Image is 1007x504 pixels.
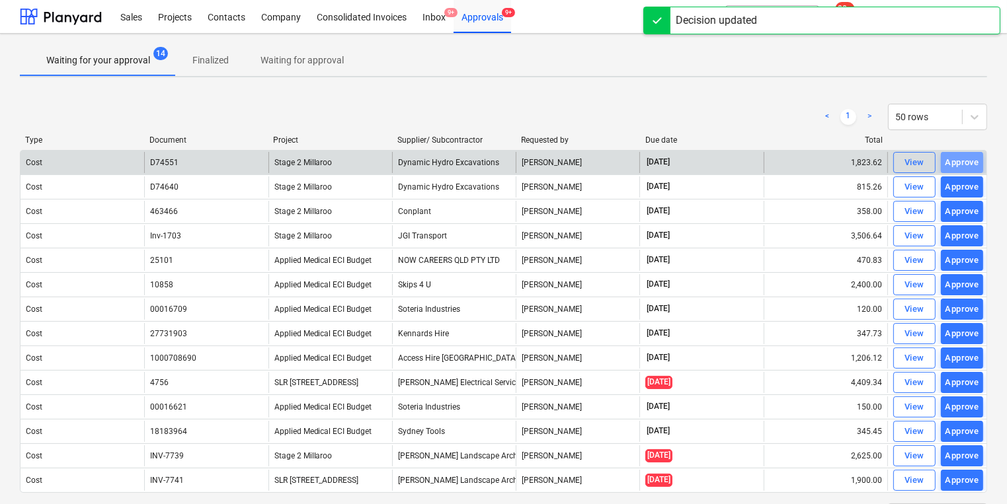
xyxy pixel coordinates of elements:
[153,47,168,60] span: 14
[392,274,516,295] div: Skips 4 U
[274,329,372,338] span: Applied Medical ECI Budget
[274,207,333,216] span: Stage 2 Millaroo
[645,254,671,266] span: [DATE]
[893,396,936,417] button: View
[274,231,333,240] span: Stage 2 Millaroo
[392,250,516,271] div: NOW CAREERS QLD PTY LTD
[150,305,187,314] div: 00016709
[645,135,759,145] div: Due date
[645,376,672,388] span: [DATE]
[516,299,639,320] div: [PERSON_NAME]
[893,347,936,369] button: View
[150,329,187,338] div: 27731903
[645,425,671,437] span: [DATE]
[893,201,936,222] button: View
[150,353,196,363] div: 1000708690
[516,445,639,466] div: [PERSON_NAME]
[764,299,887,320] div: 120.00
[645,328,671,339] span: [DATE]
[905,449,924,464] div: View
[261,54,344,67] p: Waiting for approval
[946,155,979,170] div: Approve
[26,378,42,387] div: Cost
[392,347,516,369] div: Access Hire [GEOGRAPHIC_DATA]
[26,476,42,485] div: Cost
[941,201,983,222] button: Approve
[392,152,516,173] div: Dynamic Hydro Excavations
[392,396,516,417] div: Soteria Industries
[941,225,983,246] button: Approve
[274,378,359,387] span: SLR 2 Millaroo Drive
[676,13,757,28] div: Decision updated
[150,378,169,387] div: 4756
[645,352,671,363] span: [DATE]
[26,207,42,216] div: Cost
[516,372,639,393] div: [PERSON_NAME]
[905,180,924,195] div: View
[516,176,639,198] div: [PERSON_NAME]
[905,400,924,415] div: View
[392,201,516,222] div: Conplant
[941,274,983,295] button: Approve
[150,256,173,265] div: 25101
[645,181,671,192] span: [DATE]
[392,470,516,491] div: [PERSON_NAME] Landscape Architects
[26,231,42,240] div: Cost
[764,201,887,222] div: 358.00
[516,421,639,442] div: [PERSON_NAME]
[645,205,671,217] span: [DATE]
[905,204,924,219] div: View
[26,451,42,460] div: Cost
[941,152,983,173] button: Approve
[645,474,672,486] span: [DATE]
[764,176,887,198] div: 815.26
[392,323,516,344] div: Kennards Hire
[905,375,924,390] div: View
[893,274,936,295] button: View
[392,421,516,442] div: Sydney Tools
[516,274,639,295] div: [PERSON_NAME]
[274,158,333,167] span: Stage 2 Millaroo
[26,353,42,363] div: Cost
[893,250,936,271] button: View
[26,329,42,338] div: Cost
[645,303,671,314] span: [DATE]
[905,424,924,439] div: View
[862,109,877,125] a: Next page
[392,299,516,320] div: Soteria Industries
[392,372,516,393] div: [PERSON_NAME] Electrical Service
[26,280,42,289] div: Cost
[392,176,516,198] div: Dynamic Hydro Excavations
[764,323,887,344] div: 347.73
[893,152,936,173] button: View
[444,8,458,17] span: 9+
[905,277,924,293] div: View
[645,449,672,462] span: [DATE]
[150,207,178,216] div: 463466
[150,427,187,436] div: 18183964
[840,109,856,125] a: Page 1 is your current page
[905,155,924,170] div: View
[764,396,887,417] div: 150.00
[893,372,936,393] button: View
[274,402,372,412] span: Applied Medical ECI Budget
[521,135,635,145] div: Requested by
[764,274,887,295] div: 2,400.00
[905,326,924,342] div: View
[764,445,887,466] div: 2,625.00
[941,176,983,198] button: Approve
[516,396,639,417] div: [PERSON_NAME]
[516,470,639,491] div: [PERSON_NAME]
[397,135,511,145] div: Supplier/ Subcontractor
[941,441,1007,504] iframe: Chat Widget
[150,451,184,460] div: INV-7739
[274,256,372,265] span: Applied Medical ECI Budget
[893,176,936,198] button: View
[645,401,671,412] span: [DATE]
[274,182,333,192] span: Stage 2 Millaroo
[893,470,936,491] button: View
[764,250,887,271] div: 470.83
[941,421,983,442] button: Approve
[946,302,979,317] div: Approve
